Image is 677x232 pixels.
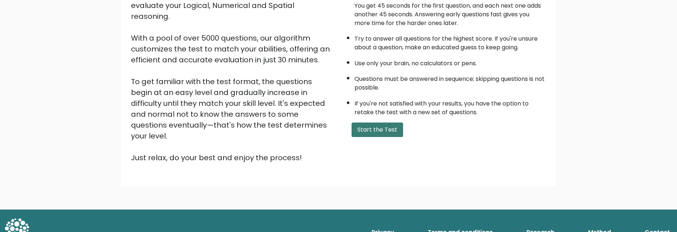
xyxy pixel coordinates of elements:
[354,71,546,92] li: Questions must be answered in sequence; skipping questions is not possible.
[352,123,403,137] button: Start the Test
[354,31,546,52] li: Try to answer all questions for the highest score. If you're unsure about a question, make an edu...
[354,55,546,68] li: Use only your brain, no calculators or pens.
[354,96,546,117] li: If you're not satisfied with your results, you have the option to retake the test with a new set ...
